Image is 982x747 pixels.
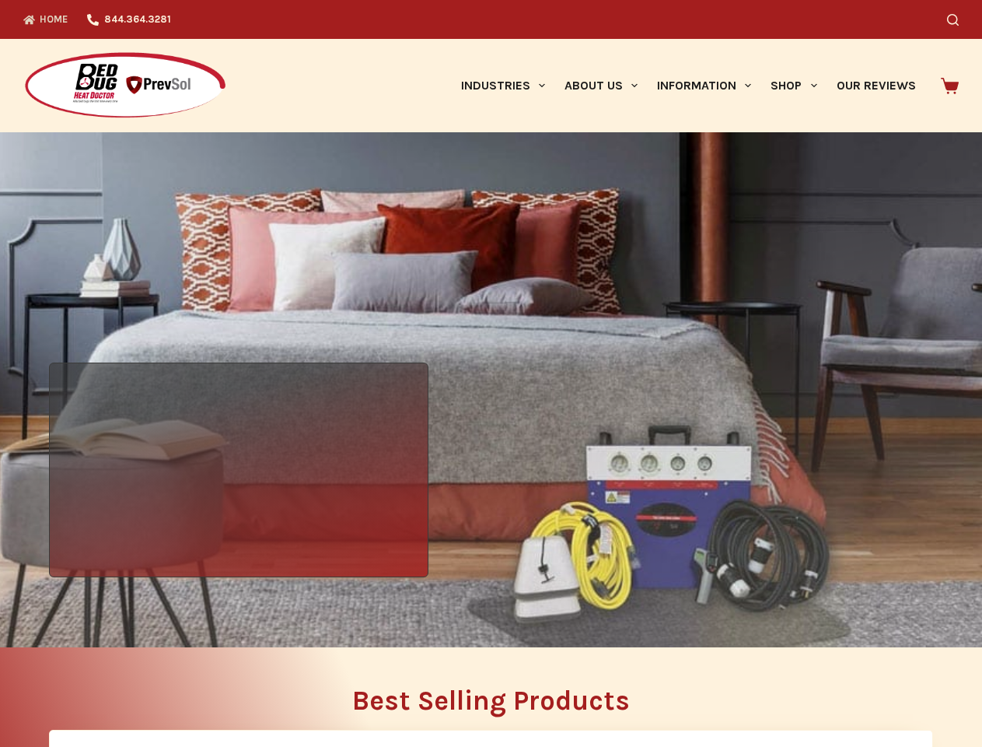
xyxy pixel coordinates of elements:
[451,39,554,132] a: Industries
[23,51,227,121] img: Prevsol/Bed Bug Heat Doctor
[451,39,925,132] nav: Primary
[947,14,959,26] button: Search
[554,39,647,132] a: About Us
[648,39,761,132] a: Information
[826,39,925,132] a: Our Reviews
[49,687,933,714] h2: Best Selling Products
[761,39,826,132] a: Shop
